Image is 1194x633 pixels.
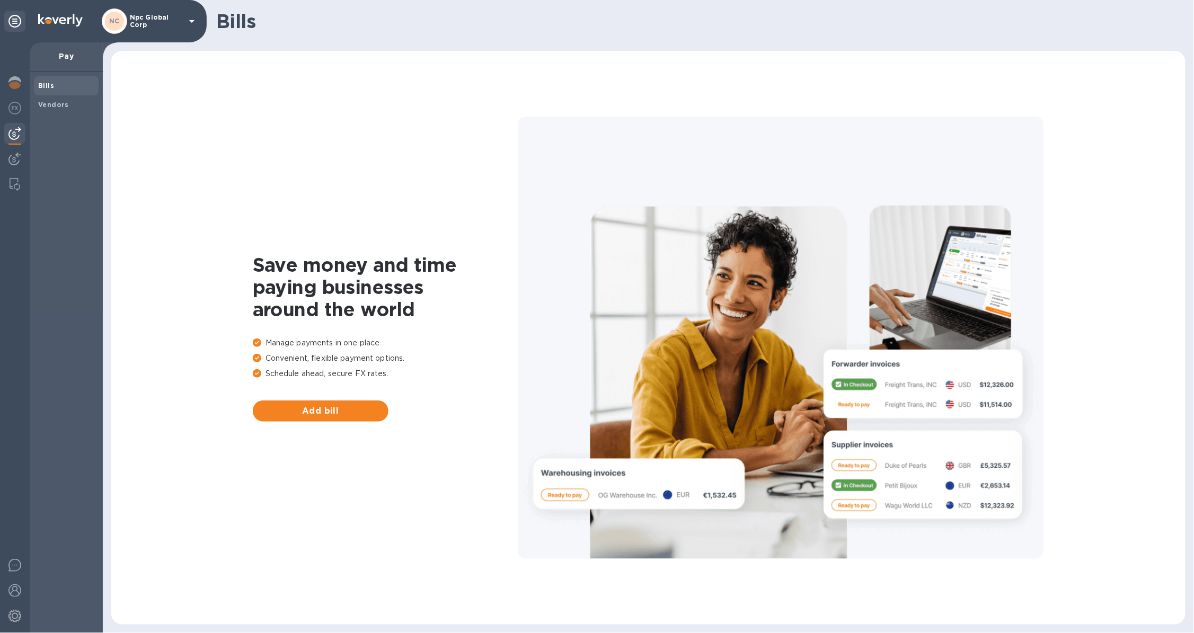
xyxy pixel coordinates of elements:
img: Foreign exchange [8,102,21,114]
p: Manage payments in one place. [253,337,518,349]
p: Convenient, flexible payment options. [253,353,518,364]
p: Schedule ahead, secure FX rates. [253,368,518,379]
b: NC [109,17,120,25]
p: Npc Global Corp [130,14,183,29]
div: Unpin categories [4,11,25,32]
button: Add bill [253,400,388,422]
p: Pay [38,51,94,61]
b: Bills [38,82,54,90]
h1: Save money and time paying businesses around the world [253,254,518,320]
h1: Bills [216,10,1177,32]
img: Logo [38,14,83,26]
b: Vendors [38,101,69,109]
span: Add bill [261,405,380,417]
